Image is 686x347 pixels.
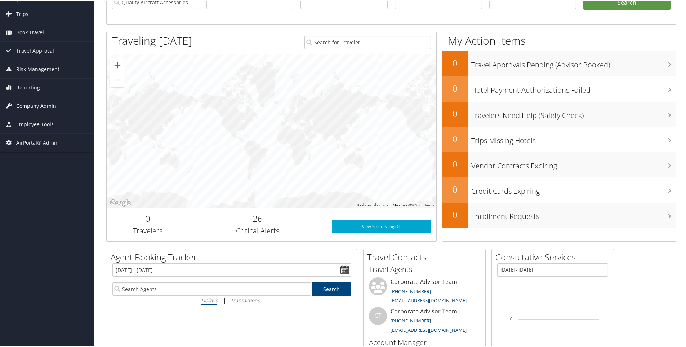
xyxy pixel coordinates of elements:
a: Terms (opens in new tab) [424,202,434,206]
h2: 0 [442,157,468,170]
span: Book Travel [16,23,44,41]
button: Zoom in [110,57,125,72]
h2: 0 [442,107,468,119]
span: Employee Tools [16,115,54,133]
a: [PHONE_NUMBER] [391,317,431,323]
h2: Agent Booking Tracker [111,250,357,263]
h2: Travel Contacts [367,250,485,263]
li: Corporate Advisor Team [365,277,484,306]
a: 0Trips Missing Hotels [442,126,676,151]
input: Search for Traveler [304,35,431,48]
h3: Vendor Contracts Expiring [471,157,676,170]
a: [EMAIL_ADDRESS][DOMAIN_NAME] [391,297,467,303]
button: Keyboard shortcuts [357,202,388,207]
i: Dollars [201,296,217,303]
h2: 0 [442,56,468,69]
input: Search Agents [112,282,311,295]
img: Google [108,198,132,207]
a: 0Enrollment Requests [442,202,676,227]
a: Search [312,282,352,295]
h2: 0 [112,212,184,224]
a: [EMAIL_ADDRESS][DOMAIN_NAME] [391,326,467,333]
span: Reporting [16,78,40,96]
h3: Trips Missing Hotels [471,131,676,145]
h3: Enrollment Requests [471,207,676,221]
h1: My Action Items [442,32,676,48]
h2: 0 [442,132,468,144]
a: Open this area in Google Maps (opens a new window) [108,198,132,207]
h1: Traveling [DATE] [112,32,192,48]
span: Travel Approval [16,41,54,59]
a: 0Hotel Payment Authorizations Failed [442,76,676,101]
h2: 0 [442,82,468,94]
h2: 26 [195,212,321,224]
span: Risk Management [16,60,59,78]
div: | [112,295,351,304]
span: Map data ©2025 [393,202,420,206]
h3: Travel Agents [369,264,480,274]
h2: 0 [442,208,468,220]
h2: Consultative Services [495,250,614,263]
a: 0Vendor Contracts Expiring [442,151,676,177]
span: AirPortal® Admin [16,133,59,151]
h3: Credit Cards Expiring [471,182,676,196]
a: 0Credit Cards Expiring [442,177,676,202]
a: [PHONE_NUMBER] [391,287,431,294]
h3: Hotel Payment Authorizations Failed [471,81,676,95]
span: Company Admin [16,96,56,114]
h2: 0 [442,183,468,195]
h3: Travelers [112,225,184,235]
span: Trips [16,4,28,22]
button: Zoom out [110,72,125,87]
h3: Account Manager [369,337,480,347]
div: CT [369,306,387,324]
a: 0Travelers Need Help (Safety Check) [442,101,676,126]
a: View SecurityLogic® [332,219,431,232]
li: Corporate Advisor Team [365,306,484,336]
h3: Travel Approvals Pending (Advisor Booked) [471,56,676,69]
h3: Critical Alerts [195,225,321,235]
i: Transactions [231,296,259,303]
tspan: 0 [510,316,512,320]
a: 0Travel Approvals Pending (Advisor Booked) [442,50,676,76]
h3: Travelers Need Help (Safety Check) [471,106,676,120]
